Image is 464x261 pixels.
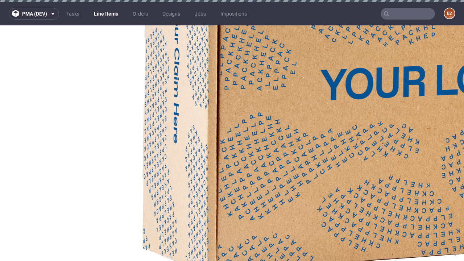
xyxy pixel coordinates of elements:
[216,8,251,20] a: Impositions
[190,8,210,20] a: Jobs
[158,8,185,20] a: Designs
[62,8,84,20] a: Tasks
[128,8,152,20] a: Orders
[22,11,47,16] span: pma (dev)
[90,8,123,20] a: Line Items
[444,8,455,18] figcaption: e2
[9,8,59,20] button: pma (dev)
